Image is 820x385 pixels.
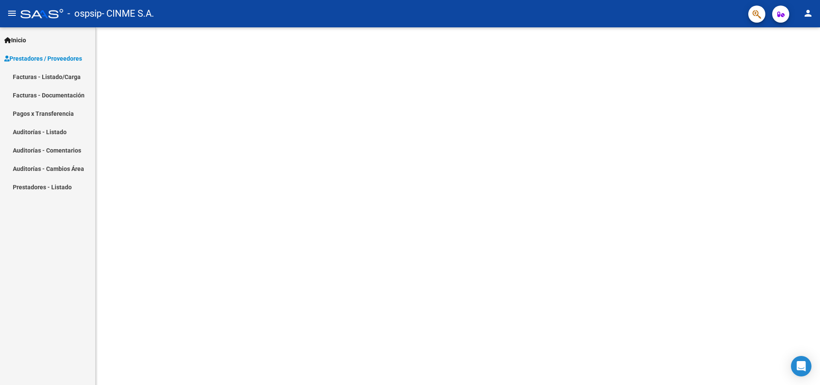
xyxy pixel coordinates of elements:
[4,54,82,63] span: Prestadores / Proveedores
[791,356,811,376] div: Open Intercom Messenger
[102,4,154,23] span: - CINME S.A.
[7,8,17,18] mat-icon: menu
[67,4,102,23] span: - ospsip
[4,35,26,45] span: Inicio
[803,8,813,18] mat-icon: person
